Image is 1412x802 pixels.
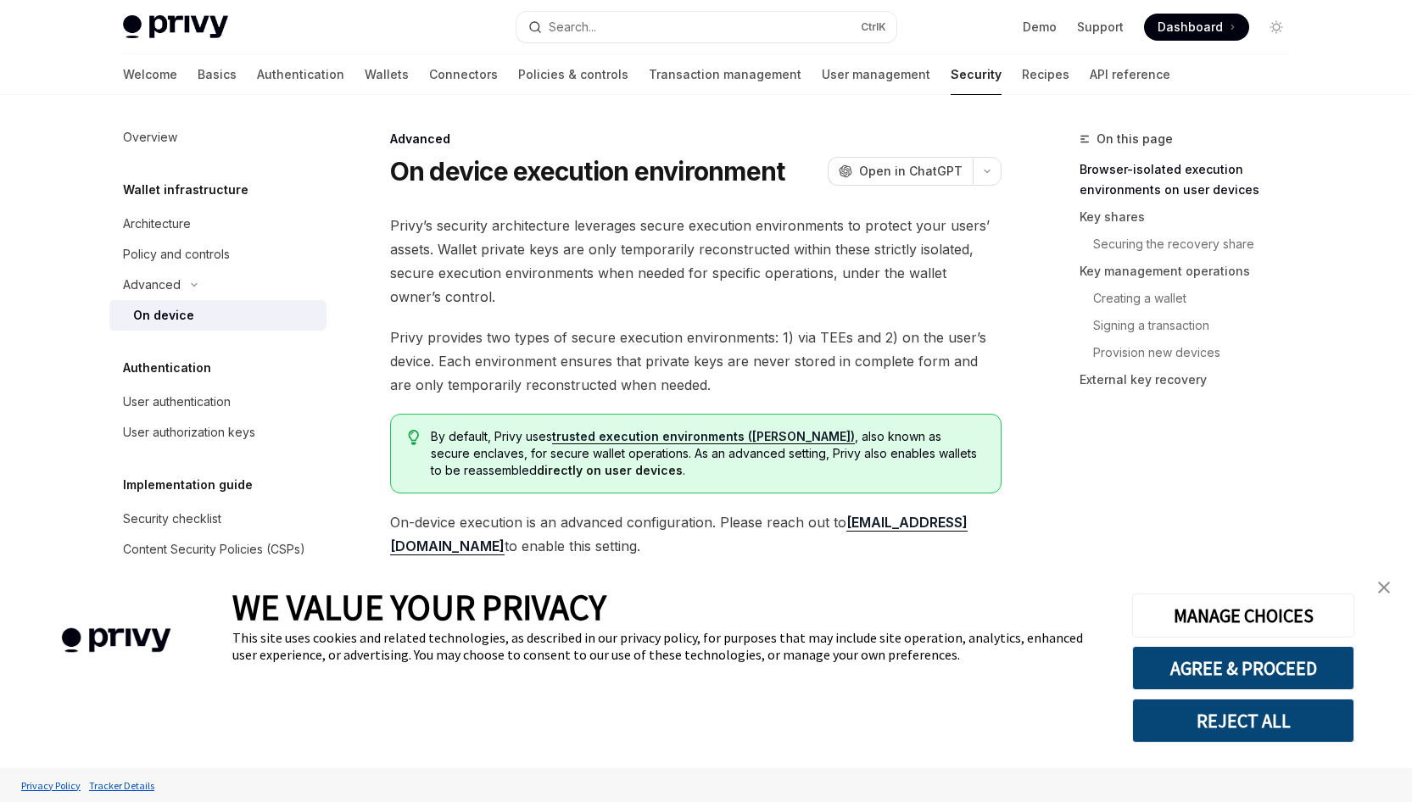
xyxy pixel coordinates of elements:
a: Privacy Policy [17,771,85,800]
a: Dashboard [1144,14,1249,41]
a: Key shares [1080,203,1303,231]
a: On device [109,300,326,331]
span: Privy provides two types of secure execution environments: 1) via TEEs and 2) on the user’s devic... [390,326,1002,397]
a: User authentication [109,387,326,417]
h1: On device execution environment [390,156,785,187]
a: Recipes [1022,54,1069,95]
button: Open in ChatGPT [828,157,973,186]
a: Policies & controls [518,54,628,95]
span: By default, Privy uses , also known as secure enclaves, for secure wallet operations. As an advan... [431,428,983,479]
div: Architecture [123,214,191,234]
span: Privy’s security architecture leverages secure execution environments to protect your users’ asse... [390,214,1002,309]
span: On-device execution is an advanced configuration. Please reach out to to enable this setting. [390,510,1002,558]
div: Advanced [123,275,181,295]
div: User authorization keys [123,422,255,443]
button: REJECT ALL [1132,699,1354,743]
button: Toggle dark mode [1263,14,1290,41]
a: Wallets [365,54,409,95]
a: Authentication [257,54,344,95]
svg: Tip [408,430,420,445]
a: Transaction management [649,54,801,95]
span: On this page [1097,129,1173,149]
a: Security [951,54,1002,95]
a: Browser-isolated execution environments on user devices [1080,156,1303,203]
a: User authorization keys [109,417,326,448]
a: Creating a wallet [1080,285,1303,312]
button: Toggle Advanced section [109,270,326,300]
div: Security checklist [123,509,221,529]
a: Connectors [429,54,498,95]
a: Welcome [123,54,177,95]
a: close banner [1367,571,1401,604]
button: AGREE & PROCEED [1132,646,1354,690]
div: Advanced [390,131,1002,148]
a: Content Security Policies (CSPs) [109,534,326,565]
h5: Authentication [123,358,211,378]
div: Search... [549,17,596,37]
div: This site uses cookies and related technologies, as described in our privacy policy, for purposes... [232,629,1107,663]
div: User authentication [123,392,231,412]
a: Architecture [109,209,326,239]
a: Securing the recovery share [1080,231,1303,258]
span: WE VALUE YOUR PRIVACY [232,585,606,629]
a: Signing a transaction [1080,312,1303,339]
a: Policy and controls [109,239,326,270]
h5: Wallet infrastructure [123,180,248,200]
button: Open search [516,12,896,42]
div: Overview [123,127,177,148]
a: Tracker Details [85,771,159,800]
div: On device [133,305,194,326]
a: Security checklist [109,504,326,534]
span: Ctrl K [861,20,886,34]
a: Key management operations [1080,258,1303,285]
a: Basics [198,54,237,95]
strong: directly on user devices [537,463,683,477]
a: API reference [1090,54,1170,95]
img: light logo [123,15,228,39]
a: Overview [109,122,326,153]
span: Open in ChatGPT [859,163,963,180]
button: MANAGE CHOICES [1132,593,1354,638]
a: trusted execution environments ([PERSON_NAME]) [552,429,855,444]
div: Policy and controls [123,244,230,265]
h5: Implementation guide [123,475,253,495]
a: Provision new devices [1080,339,1303,366]
a: User management [822,54,930,95]
img: close banner [1378,582,1390,593]
a: Support [1077,19,1124,36]
a: Demo [1023,19,1057,36]
span: Dashboard [1158,19,1223,36]
img: company logo [25,604,207,677]
div: Content Security Policies (CSPs) [123,539,305,560]
a: External key recovery [1080,366,1303,393]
